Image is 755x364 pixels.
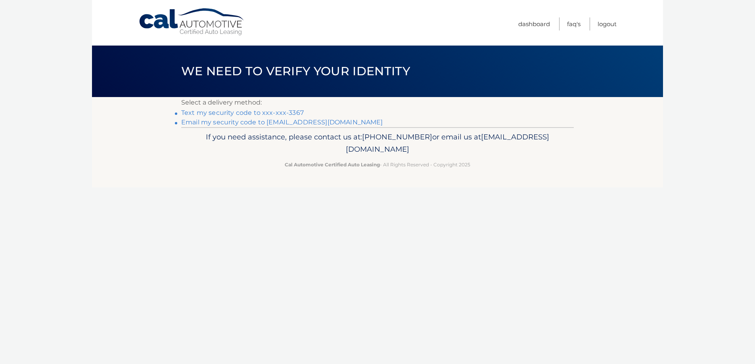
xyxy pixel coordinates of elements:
span: We need to verify your identity [181,64,410,78]
a: Logout [598,17,617,30]
a: Cal Automotive [138,8,245,36]
p: - All Rights Reserved - Copyright 2025 [186,160,569,169]
a: Dashboard [518,17,550,30]
span: [PHONE_NUMBER] [362,132,432,141]
a: Email my security code to [EMAIL_ADDRESS][DOMAIN_NAME] [181,118,383,126]
p: If you need assistance, please contact us at: or email us at [186,131,569,156]
a: Text my security code to xxx-xxx-3367 [181,109,304,116]
strong: Cal Automotive Certified Auto Leasing [285,162,380,168]
p: Select a delivery method: [181,97,574,108]
a: FAQ's [567,17,581,30]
